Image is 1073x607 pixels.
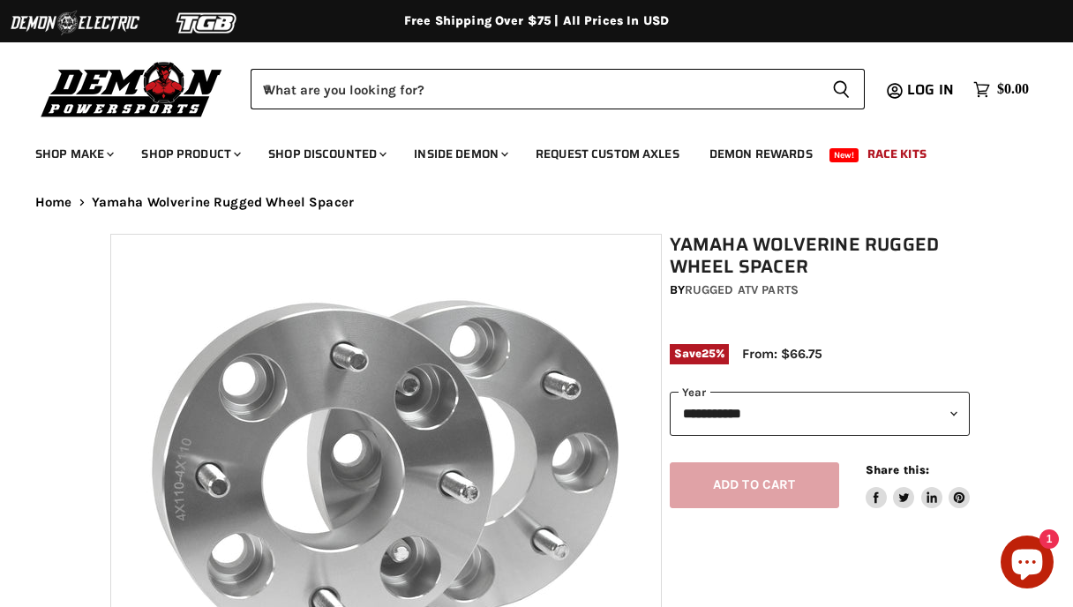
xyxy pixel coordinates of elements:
[35,195,72,210] a: Home
[670,234,971,278] h1: Yamaha Wolverine Rugged Wheel Spacer
[35,57,229,120] img: Demon Powersports
[696,136,826,172] a: Demon Rewards
[866,462,971,509] aside: Share this:
[670,344,730,363] span: Save %
[128,136,251,172] a: Shop Product
[829,148,859,162] span: New!
[141,6,274,40] img: TGB Logo 2
[866,463,929,476] span: Share this:
[670,281,971,300] div: by
[522,136,693,172] a: Request Custom Axles
[251,69,865,109] form: Product
[964,77,1038,102] a: $0.00
[995,536,1059,593] inbox-online-store-chat: Shopify online store chat
[702,347,716,360] span: 25
[251,69,818,109] input: When autocomplete results are available use up and down arrows to review and enter to select
[22,136,124,172] a: Shop Make
[92,195,354,210] span: Yamaha Wolverine Rugged Wheel Spacer
[401,136,519,172] a: Inside Demon
[255,136,397,172] a: Shop Discounted
[818,69,865,109] button: Search
[742,346,822,362] span: From: $66.75
[899,82,964,98] a: Log in
[22,129,1024,172] ul: Main menu
[854,136,940,172] a: Race Kits
[907,79,954,101] span: Log in
[997,81,1029,98] span: $0.00
[9,6,141,40] img: Demon Electric Logo 2
[670,392,971,435] select: year
[685,282,799,297] a: Rugged ATV Parts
